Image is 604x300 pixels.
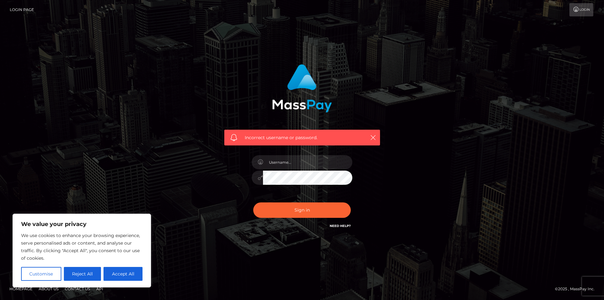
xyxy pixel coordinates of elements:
[7,284,35,294] a: Homepage
[330,224,351,228] a: Need Help?
[13,214,151,287] div: We value your privacy
[555,286,599,292] div: © 2025 , MassPay Inc.
[62,284,92,294] a: Contact Us
[21,267,61,281] button: Customise
[94,284,106,294] a: API
[272,64,332,112] img: MassPay Login
[21,220,143,228] p: We value your privacy
[253,202,351,218] button: Sign in
[21,232,143,262] p: We use cookies to enhance your browsing experience, serve personalised ads or content, and analys...
[10,3,34,16] a: Login Page
[263,155,352,169] input: Username...
[569,3,593,16] a: Login
[103,267,143,281] button: Accept All
[36,284,61,294] a: About Us
[64,267,101,281] button: Reject All
[245,134,360,141] span: Incorrect username or password.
